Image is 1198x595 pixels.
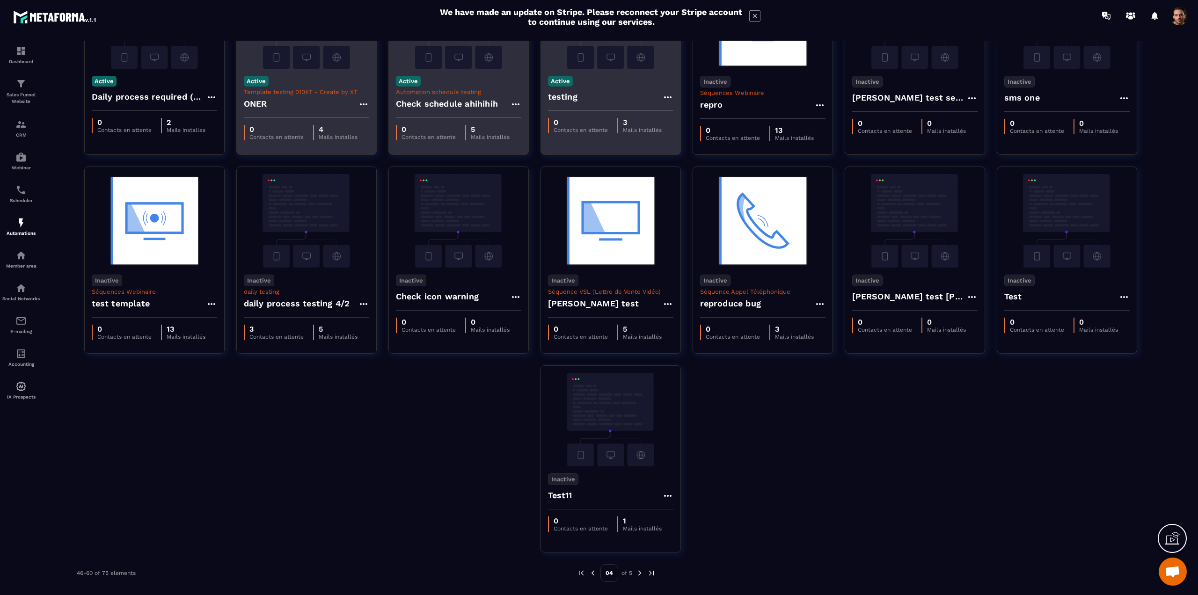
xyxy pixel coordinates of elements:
img: scheduler [15,184,27,196]
a: accountantaccountantAccounting [2,341,40,374]
p: 0 [554,325,608,334]
p: 0 [706,325,760,334]
p: 5 [623,325,662,334]
p: 0 [1079,119,1118,128]
p: Active [244,76,269,87]
img: prev [577,569,585,577]
img: logo [13,8,97,25]
h4: Test11 [548,489,572,502]
p: Inactive [548,275,578,286]
a: automationsautomationsAutomations [2,210,40,243]
img: formation [15,45,27,57]
p: Mails installés [471,134,510,140]
a: social-networksocial-networkSocial Networks [2,276,40,308]
p: Contacts en attente [858,128,912,134]
p: Inactive [244,275,274,286]
p: 13 [167,325,205,334]
p: Webinar [2,165,40,170]
p: Séquences Webinaire [92,288,217,295]
p: Mails installés [623,334,662,340]
a: formationformationDashboard [2,38,40,71]
h4: ONER [244,97,267,110]
h4: Check icon warning [396,290,479,303]
p: 04 [600,564,618,582]
p: Contacts en attente [97,127,152,133]
p: Mails installés [471,327,510,333]
p: Inactive [1004,76,1035,87]
h4: Test [1004,290,1022,303]
p: Inactive [548,473,578,485]
a: automationsautomationsMember area [2,243,40,276]
p: Mails installés [927,327,966,333]
img: automations [15,217,27,228]
p: Inactive [1004,275,1035,286]
p: Inactive [852,76,883,87]
p: 5 [471,125,510,134]
p: Accounting [2,362,40,367]
img: next [636,569,644,577]
p: Mails installés [623,525,662,532]
img: automation-background [92,174,217,268]
p: 0 [1010,119,1064,128]
h4: repro [700,98,723,111]
p: Scheduler [2,198,40,203]
p: Contacts en attente [1010,128,1064,134]
img: automation-background [852,174,978,268]
p: Mails installés [319,134,358,140]
p: Automations [2,231,40,236]
img: automation-background [1004,174,1130,268]
p: 0 [927,318,966,327]
p: Mails installés [927,128,966,134]
p: Contacts en attente [554,127,608,133]
h4: [PERSON_NAME] test [PERSON_NAME] nha - Copy - Copy [852,290,966,303]
p: Social Networks [2,296,40,301]
p: 3 [249,325,304,334]
p: 2 [167,118,205,127]
p: daily testing [244,288,369,295]
p: 0 [402,318,456,327]
h4: [PERSON_NAME] test [548,297,639,310]
p: Contacts en attente [249,334,304,340]
p: Contacts en attente [249,134,304,140]
p: 0 [706,126,760,135]
p: Dashboard [2,59,40,64]
p: Sales Funnel Website [2,92,40,105]
p: Séquence VSL (Lettre de Vente Vidéo) [548,288,673,295]
img: automations [15,381,27,392]
p: 0 [858,318,912,327]
p: CRM [2,132,40,138]
p: 0 [97,325,152,334]
p: Automation schedule testing [396,88,521,95]
h4: sms one [1004,91,1040,104]
h4: Daily process required (webinar) [92,90,206,103]
p: Mails installés [1079,128,1118,134]
a: Mở cuộc trò chuyện [1159,558,1187,586]
p: of 5 [621,569,632,577]
p: 0 [927,119,966,128]
p: 0 [402,125,456,134]
p: Contacts en attente [554,334,608,340]
p: Mails installés [167,334,205,340]
p: 0 [1079,318,1118,327]
p: E-mailing [2,329,40,334]
img: formation [15,119,27,130]
p: Contacts en attente [706,334,760,340]
p: IA Prospects [2,394,40,399]
p: 0 [554,516,608,525]
p: Mails installés [1079,327,1118,333]
p: 4 [319,125,358,134]
p: Inactive [852,275,883,286]
p: Member area [2,263,40,268]
a: automationsautomationsWebinar [2,145,40,177]
p: Contacts en attente [97,334,152,340]
img: automation-background [396,174,521,268]
img: email [15,315,27,327]
img: formation [15,78,27,89]
p: 46-60 of 75 elements [77,570,136,576]
h4: [PERSON_NAME] test send sms [852,91,966,104]
img: automation-background [700,174,825,268]
img: automation-background [244,174,369,268]
p: Inactive [396,275,426,286]
p: Active [92,76,117,87]
img: accountant [15,348,27,359]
